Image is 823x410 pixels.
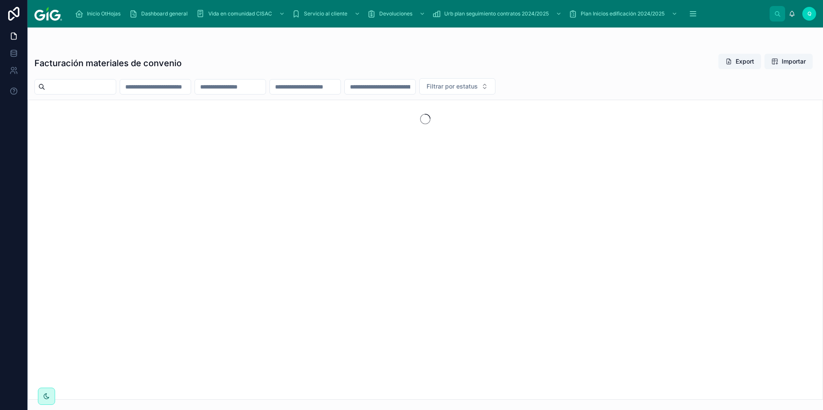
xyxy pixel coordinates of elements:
span: Q [808,10,811,17]
div: scrollable content [69,4,770,23]
span: Importar [782,57,806,66]
h1: Facturación materiales de convenio [34,57,182,69]
button: Export [718,54,761,69]
a: Plan Inicios edificación 2024/2025 [566,6,682,21]
a: Urb plan seguimiento contratos 2024/2025 [430,6,566,21]
span: Vida en comunidad CISAC [208,10,272,17]
span: Servicio al cliente [304,10,347,17]
a: Devoluciones [365,6,430,21]
span: Plan Inicios edificación 2024/2025 [581,10,665,17]
button: Importar [764,54,813,69]
span: Inicio OtHojas [87,10,121,17]
a: Inicio OtHojas [72,6,127,21]
a: Vida en comunidad CISAC [194,6,289,21]
span: Devoluciones [379,10,412,17]
img: App logo [34,7,62,21]
span: Filtrar por estatus [427,82,478,91]
span: Dashboard general [141,10,188,17]
button: Select Button [419,78,495,95]
a: Dashboard general [127,6,194,21]
a: Servicio al cliente [289,6,365,21]
span: Urb plan seguimiento contratos 2024/2025 [444,10,549,17]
